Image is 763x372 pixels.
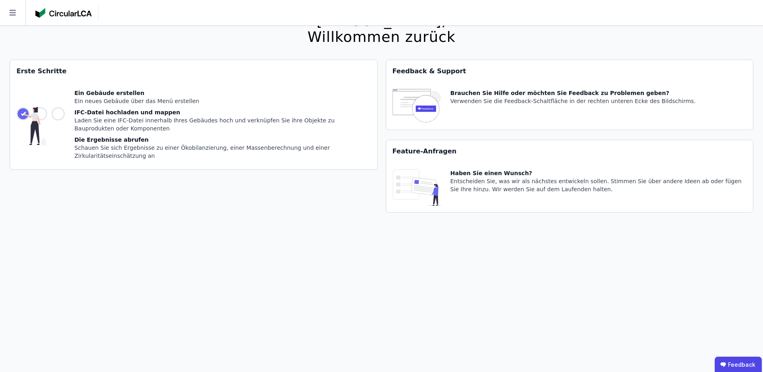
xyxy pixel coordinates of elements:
[16,89,65,163] img: getting_started_tile-DrF_GRSv.svg
[74,144,371,160] div: Schauen Sie sich Ergebnisse zu einer Ökobilanzierung, einer Massenberechnung und einer Zirkularit...
[74,108,371,116] div: IFC-Datei hochladen und mappen
[450,177,747,193] div: Entscheiden Sie, was wir als nächstes entwickeln sollen. Stimmen Sie über andere Ideen ab oder fü...
[74,97,371,105] div: Ein neues Gebäude über das Menü erstellen
[450,97,696,105] div: Verwenden Sie die Feedback-Schaltfläche in der rechten unteren Ecke des Bildschirms.
[393,89,441,123] img: feedback-icon-HCTs5lye.svg
[450,169,747,177] div: Haben Sie einen Wunsch?
[386,60,753,83] div: Feedback & Support
[74,116,371,132] div: Laden Sie eine IFC-Datei innerhalb Ihres Gebäudes hoch und verknüpfen Sie ihre Objekte zu Bauprod...
[35,8,92,18] img: Concular
[74,136,371,144] div: Die Ergebnisse abrufen
[307,29,455,45] div: Willkommen zurück
[74,89,371,97] div: Ein Gebäude erstellen
[10,60,377,83] div: Erste Schritte
[393,169,441,206] img: feature_request_tile-UiXE1qGU.svg
[386,140,753,163] div: Feature-Anfragen
[450,89,696,97] div: Brauchen Sie Hilfe oder möchten Sie Feedback zu Problemen geben?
